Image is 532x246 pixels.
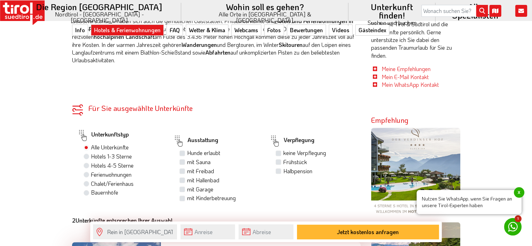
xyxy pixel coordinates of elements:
[283,158,307,166] label: Frühstück
[91,143,129,151] label: Alle Unterkünfte
[77,127,129,143] label: Unterkunftstyp
[515,215,522,222] span: 1
[72,104,361,112] div: Für Sie ausgewählte Unterkünfte
[514,187,524,198] span: x
[205,49,230,56] strong: Abfahrten
[371,115,409,125] strong: Empfehlung
[91,162,134,169] label: Hotels 4-5 Sterne
[91,153,132,160] label: Hotels 1-3 Sterne
[187,149,220,157] label: Hunde erlaubt
[382,81,439,88] a: Mein WhatsApp Kontakt
[180,224,235,239] input: Anreise
[187,167,214,175] label: mit Freibad
[72,217,76,224] b: 2
[91,189,118,196] label: Bauernhöfe
[26,11,173,23] small: Nordtirol - [GEOGRAPHIC_DATA] - [GEOGRAPHIC_DATA]
[91,171,132,178] label: Ferienwohnungen
[283,149,326,157] label: keine Verpflegung
[489,5,501,17] i: Karte öffnen
[182,41,217,48] strong: Wanderungen
[173,133,218,149] label: Ausstattung
[190,11,340,23] small: Alle Orte in [GEOGRAPHIC_DATA] & [GEOGRAPHIC_DATA]
[279,41,303,48] strong: Skitouren
[269,133,314,149] label: Verpflegung
[504,218,522,236] a: 1 Nutzen Sie WhatsApp, wenn Sie Fragen an unsere Tirol-Experten habenx
[187,185,213,193] label: mit Garage
[72,217,172,224] b: Unterkünfte entsprechen Ihrer Auswahl
[283,167,312,175] label: Halbpension
[357,20,427,26] small: Suchen und buchen
[187,176,219,184] label: mit Hallenbad
[417,190,522,214] span: Nutzen Sie WhatsApp, wenn Sie Fragen an unsere Tirol-Experten haben
[91,180,134,188] label: Chalet/Ferienhaus
[382,73,429,80] a: Mein E-Mail Kontakt
[515,5,527,17] i: Kontakt
[239,224,293,239] input: Abreise
[297,225,439,239] button: Jetzt kostenlos anfragen
[94,33,154,40] strong: hochalpinen Landschaft
[421,5,488,17] input: Wonach suchen Sie?
[93,224,177,239] input: Wo soll's hingehen?
[371,128,460,217] img: verdinserhof.png
[187,158,210,166] label: mit Sauna
[382,65,431,72] a: Meine Empfehlungen
[187,194,235,202] label: mit Kinderbetreuung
